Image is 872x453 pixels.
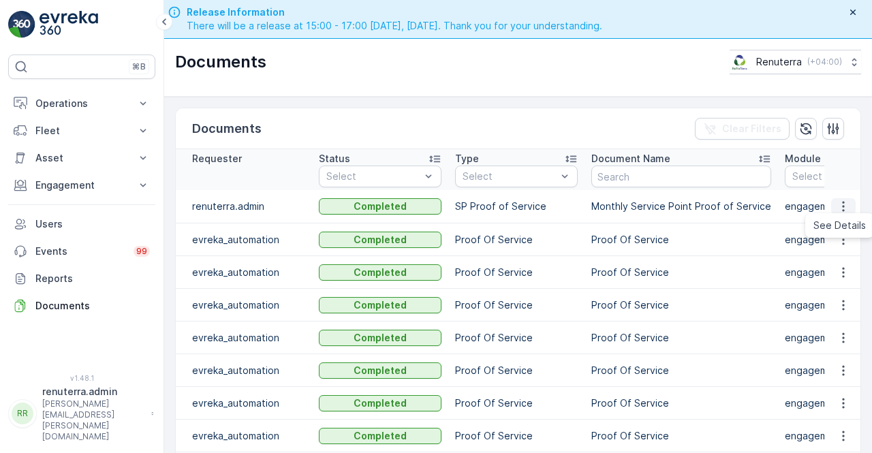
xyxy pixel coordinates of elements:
p: renuterra.admin [42,385,144,399]
p: Documents [35,299,150,313]
td: Monthly Service Point Proof of Service [585,190,778,223]
p: Completed [354,364,407,377]
img: logo [8,11,35,38]
a: See Details [808,216,871,235]
td: evreka_automation [176,289,312,322]
td: Proof Of Service [585,322,778,354]
span: There will be a release at 15:00 - 17:00 [DATE], [DATE]. Thank you for your understanding. [187,19,602,33]
button: Clear Filters [695,118,790,140]
button: Completed [319,362,441,379]
button: Completed [319,264,441,281]
td: SP Proof of Service [448,190,585,223]
p: Reports [35,272,150,285]
a: Events99 [8,238,155,265]
a: Documents [8,292,155,319]
p: Fleet [35,124,128,138]
td: Proof Of Service [448,289,585,322]
p: Select [463,170,557,183]
button: Asset [8,144,155,172]
p: Operations [35,97,128,110]
p: Completed [354,331,407,345]
span: v 1.48.1 [8,374,155,382]
a: Users [8,210,155,238]
td: Proof Of Service [585,289,778,322]
p: Requester [192,152,242,166]
p: Asset [35,151,128,165]
p: Completed [354,200,407,213]
img: Screenshot_2024-07-26_at_13.33.01.png [730,54,751,69]
p: Clear Filters [722,122,781,136]
p: Document Name [591,152,670,166]
button: Operations [8,90,155,117]
td: evreka_automation [176,354,312,387]
td: Proof Of Service [585,223,778,256]
td: Proof Of Service [585,354,778,387]
span: See Details [813,219,866,232]
td: Proof Of Service [448,256,585,289]
p: Completed [354,266,407,279]
span: Release Information [187,5,602,19]
p: Users [35,217,150,231]
td: Proof Of Service [585,387,778,420]
button: Completed [319,198,441,215]
td: Proof Of Service [448,420,585,452]
p: Select [326,170,420,183]
button: Fleet [8,117,155,144]
p: Documents [175,51,266,73]
button: RRrenuterra.admin[PERSON_NAME][EMAIL_ADDRESS][PERSON_NAME][DOMAIN_NAME] [8,385,155,442]
td: evreka_automation [176,322,312,354]
div: RR [12,403,33,424]
button: Completed [319,395,441,411]
td: evreka_automation [176,223,312,256]
p: ⌘B [132,61,146,72]
p: Completed [354,233,407,247]
p: [PERSON_NAME][EMAIL_ADDRESS][PERSON_NAME][DOMAIN_NAME] [42,399,144,442]
p: Type [455,152,479,166]
p: Events [35,245,125,258]
td: Proof Of Service [585,256,778,289]
td: Proof Of Service [448,354,585,387]
a: Reports [8,265,155,292]
td: Proof Of Service [585,420,778,452]
p: Completed [354,298,407,312]
p: 99 [136,246,147,257]
input: Search [591,166,771,187]
p: Documents [192,119,262,138]
td: renuterra.admin [176,190,312,223]
td: Proof Of Service [448,387,585,420]
p: Completed [354,429,407,443]
button: Engagement [8,172,155,199]
td: evreka_automation [176,256,312,289]
button: Completed [319,330,441,346]
p: ( +04:00 ) [807,57,842,67]
p: Status [319,152,350,166]
button: Completed [319,232,441,248]
p: Module [785,152,821,166]
button: Completed [319,297,441,313]
img: logo_light-DOdMpM7g.png [40,11,98,38]
td: Proof Of Service [448,322,585,354]
p: Completed [354,396,407,410]
button: Renuterra(+04:00) [730,50,861,74]
p: Renuterra [756,55,802,69]
td: evreka_automation [176,387,312,420]
button: Completed [319,428,441,444]
td: evreka_automation [176,420,312,452]
td: Proof Of Service [448,223,585,256]
p: Engagement [35,178,128,192]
